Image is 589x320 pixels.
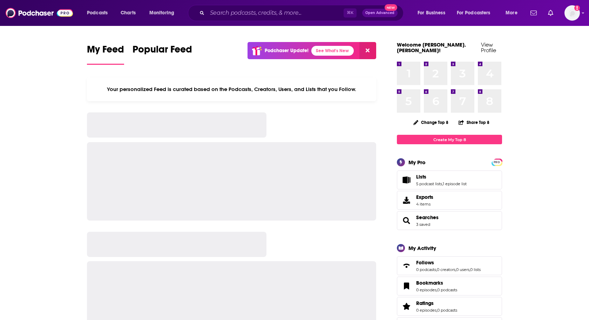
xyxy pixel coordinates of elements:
[452,7,501,19] button: open menu
[149,8,174,18] span: Monitoring
[397,135,502,144] a: Create My Top 8
[82,7,117,19] button: open menu
[416,194,433,200] span: Exports
[564,5,580,21] img: User Profile
[416,259,481,266] a: Follows
[265,48,309,54] p: Podchaser Update!
[87,77,376,101] div: Your personalized Feed is curated based on the Podcasts, Creators, Users, and Lists that you Follow.
[493,160,501,165] span: PRO
[416,259,434,266] span: Follows
[416,300,434,306] span: Ratings
[399,195,413,205] span: Exports
[443,181,467,186] a: 1 episode list
[133,43,192,60] span: Popular Feed
[399,301,413,311] a: Ratings
[399,281,413,291] a: Bookmarks
[87,43,124,65] a: My Feed
[397,41,466,54] a: Welcome [PERSON_NAME].[PERSON_NAME]!
[506,8,517,18] span: More
[528,7,540,19] a: Show notifications dropdown
[564,5,580,21] span: Logged in as heidi.egloff
[408,159,426,166] div: My Pro
[365,11,394,15] span: Open Advanced
[195,5,410,21] div: Search podcasts, credits, & more...
[501,7,526,19] button: open menu
[416,287,436,292] a: 0 episodes
[436,287,437,292] span: ,
[362,9,398,17] button: Open AdvancedNew
[456,267,469,272] a: 0 users
[397,277,502,295] span: Bookmarks
[481,41,496,54] a: View Profile
[397,297,502,316] span: Ratings
[545,7,556,19] a: Show notifications dropdown
[437,308,457,313] a: 0 podcasts
[121,8,136,18] span: Charts
[574,5,580,11] svg: Add a profile image
[458,116,490,129] button: Share Top 8
[416,174,467,180] a: Lists
[397,256,502,275] span: Follows
[413,7,454,19] button: open menu
[397,211,502,230] span: Searches
[564,5,580,21] button: Show profile menu
[385,4,397,11] span: New
[408,245,436,251] div: My Activity
[399,175,413,185] a: Lists
[493,159,501,165] a: PRO
[416,202,433,207] span: 4 items
[457,8,490,18] span: For Podcasters
[416,181,442,186] a: 5 podcast lists
[455,267,456,272] span: ,
[416,300,457,306] a: Ratings
[436,308,437,313] span: ,
[416,280,443,286] span: Bookmarks
[409,118,453,127] button: Change Top 8
[397,171,502,189] span: Lists
[116,7,140,19] a: Charts
[437,287,457,292] a: 0 podcasts
[416,280,457,286] a: Bookmarks
[416,222,430,227] a: 3 saved
[207,7,344,19] input: Search podcasts, credits, & more...
[6,6,73,20] img: Podchaser - Follow, Share and Rate Podcasts
[469,267,470,272] span: ,
[344,8,357,18] span: ⌘ K
[399,261,413,271] a: Follows
[416,267,436,272] a: 0 podcasts
[416,308,436,313] a: 0 episodes
[397,191,502,210] a: Exports
[87,43,124,60] span: My Feed
[470,267,481,272] a: 0 lists
[399,216,413,225] a: Searches
[87,8,108,18] span: Podcasts
[311,46,354,56] a: See What's New
[437,267,455,272] a: 0 creators
[133,43,192,65] a: Popular Feed
[416,214,439,221] a: Searches
[418,8,445,18] span: For Business
[144,7,183,19] button: open menu
[416,174,426,180] span: Lists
